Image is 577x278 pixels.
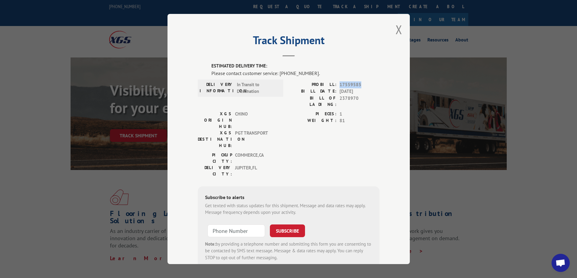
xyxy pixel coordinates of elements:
[340,111,380,118] span: 1
[200,81,234,95] label: DELIVERY INFORMATION:
[205,194,372,202] div: Subscribe to alerts
[289,81,337,88] label: PROBILL:
[205,202,372,216] div: Get texted with status updates for this shipment. Message and data rates may apply. Message frequ...
[198,165,232,177] label: DELIVERY CITY:
[289,95,337,108] label: BILL OF LADING:
[198,152,232,165] label: PICKUP CITY:
[211,70,380,77] div: Please contact customer service: [PHONE_NUMBER].
[270,224,305,237] button: SUBSCRIBE
[237,81,278,95] span: In Transit to Destination
[211,63,380,70] label: ESTIMATED DELIVERY TIME:
[340,88,380,95] span: [DATE]
[235,152,276,165] span: COMMERCE , CA
[340,95,380,108] span: 2378970
[205,241,216,247] strong: Note:
[396,21,402,38] button: Close modal
[198,111,232,130] label: XGS ORIGIN HUB:
[340,117,380,124] span: 81
[235,165,276,177] span: JUPITER , FL
[552,254,570,272] a: Open chat
[198,36,380,47] h2: Track Shipment
[340,81,380,88] span: 17559585
[198,130,232,149] label: XGS DESTINATION HUB:
[235,111,276,130] span: CHINO
[205,241,372,261] div: by providing a telephone number and submitting this form you are consenting to be contacted by SM...
[289,117,337,124] label: WEIGHT:
[235,130,276,149] span: PGT TRANSPORT
[289,111,337,118] label: PIECES:
[207,224,265,237] input: Phone Number
[289,88,337,95] label: BILL DATE:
